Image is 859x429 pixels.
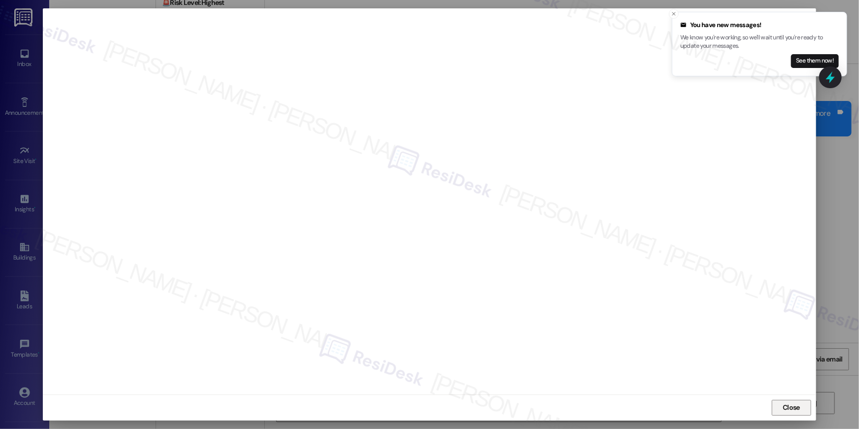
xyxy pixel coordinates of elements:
button: Close toast [669,9,679,19]
button: See them now! [791,54,839,68]
button: Close [772,400,811,416]
div: You have new messages! [680,20,839,30]
p: We know you're working, so we'll wait until you're ready to update your messages. [680,33,839,51]
span: Close [783,402,800,413]
iframe: retool [48,13,811,390]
